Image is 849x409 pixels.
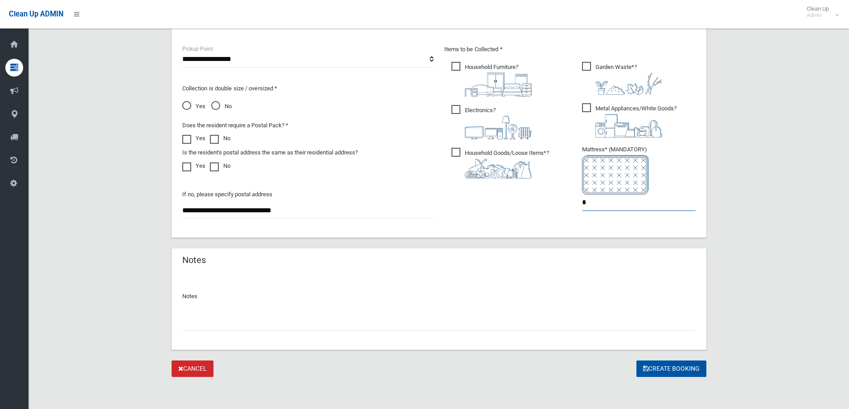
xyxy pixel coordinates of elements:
p: Collection is double size / oversized * [182,83,434,94]
i: ? [465,64,532,97]
label: Yes [182,161,205,171]
label: No [210,161,230,171]
span: Yes [182,101,205,112]
label: Does the resident require a Postal Pack? * [182,120,288,131]
i: ? [595,105,677,138]
span: Clean Up ADMIN [9,10,63,18]
small: Admin [807,12,829,19]
button: Create Booking [636,360,706,377]
label: Yes [182,133,205,144]
img: 4fd8a5c772b2c999c83690221e5242e0.png [595,73,662,95]
span: Electronics [451,105,532,139]
p: Items to be Collected * [444,44,696,55]
i: ? [595,64,662,95]
i: ? [465,107,532,139]
header: Notes [172,251,217,269]
label: If no, please specify postal address [182,189,272,200]
span: Household Furniture [451,62,532,97]
i: ? [465,150,549,178]
img: 36c1b0289cb1767239cdd3de9e694f19.png [595,114,662,138]
p: Notes [182,291,696,302]
img: 394712a680b73dbc3d2a6a3a7ffe5a07.png [465,116,532,139]
span: No [211,101,232,112]
span: Household Goods/Loose Items* [451,148,549,178]
span: Clean Up [802,5,838,19]
span: Mattress* (MANDATORY) [582,146,696,194]
span: Metal Appliances/White Goods [582,103,677,138]
img: b13cc3517677393f34c0a387616ef184.png [465,158,532,178]
label: No [210,133,230,144]
img: e7408bece873d2c1783593a074e5cb2f.png [582,155,649,194]
img: aa9efdbe659d29b613fca23ba79d85cb.png [465,73,532,97]
label: Is the resident's postal address the same as their residential address? [182,147,358,158]
span: Garden Waste* [582,62,662,95]
a: Cancel [172,360,213,377]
